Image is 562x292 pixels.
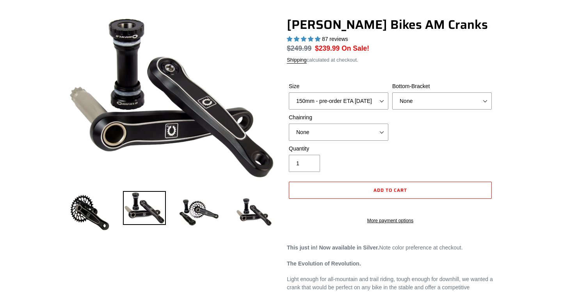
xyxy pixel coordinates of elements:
img: Load image into Gallery viewer, Canfield Bikes AM Cranks [178,191,221,234]
img: Load image into Gallery viewer, Canfield Bikes AM Cranks [68,191,111,234]
button: Add to cart [289,182,492,199]
span: On Sale! [341,43,369,53]
a: More payment options [289,217,492,224]
label: Quantity [289,145,388,153]
s: $249.99 [287,44,311,52]
label: Bottom-Bracket [392,82,492,90]
img: Load image into Gallery viewer, Canfield Cranks [123,191,166,225]
span: 87 reviews [322,36,348,42]
h1: [PERSON_NAME] Bikes AM Cranks [287,17,494,32]
div: calculated at checkout. [287,56,494,64]
img: Load image into Gallery viewer, CANFIELD-AM_DH-CRANKS [232,191,275,234]
span: Add to cart [373,186,407,194]
strong: This just in! Now available in Silver. [287,244,379,251]
strong: The Evolution of Revolution. [287,260,361,267]
label: Chainring [289,113,388,122]
p: Note color preference at checkout. [287,244,494,252]
a: Shipping [287,57,307,64]
span: $239.99 [315,44,340,52]
label: Size [289,82,388,90]
span: 4.97 stars [287,36,322,42]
